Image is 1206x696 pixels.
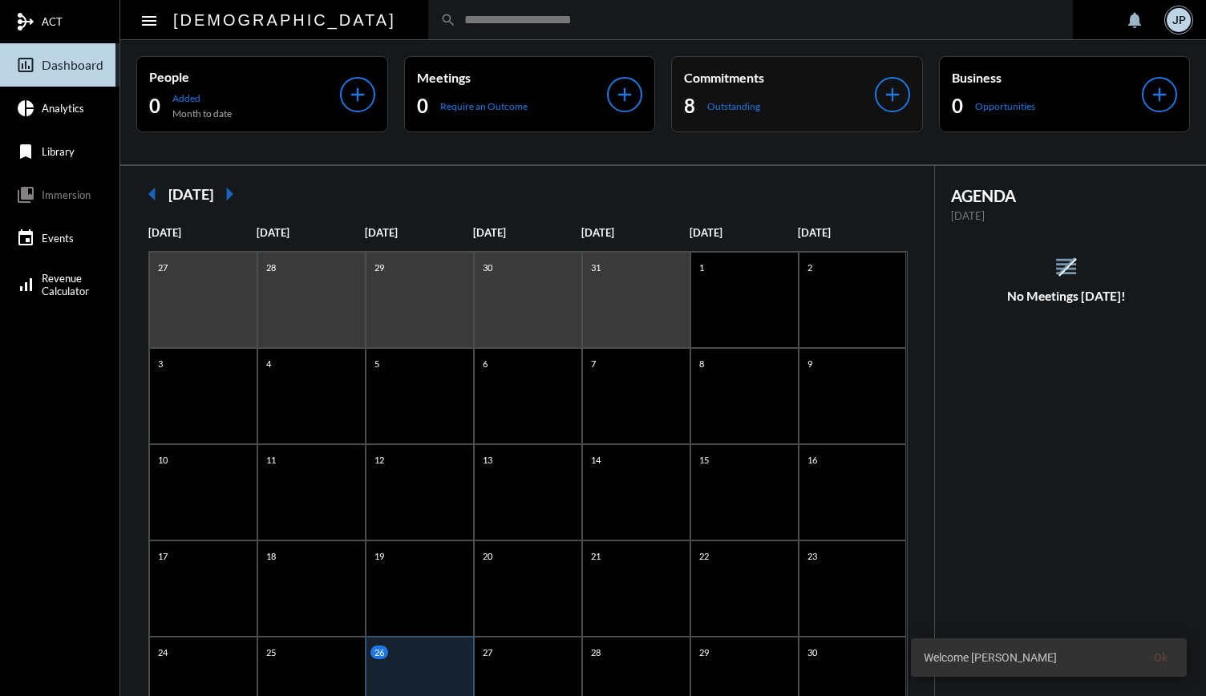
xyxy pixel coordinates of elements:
mat-icon: notifications [1125,10,1144,30]
p: 6 [479,357,492,370]
mat-icon: insert_chart_outlined [16,55,35,75]
p: [DATE] [148,226,257,239]
h2: 8 [684,93,695,119]
p: [DATE] [951,209,1183,222]
p: 14 [587,453,605,467]
div: JP [1167,8,1191,32]
button: Ok [1141,643,1180,672]
span: Ok [1154,651,1168,664]
mat-icon: search [440,12,456,28]
h5: No Meetings [DATE]! [935,289,1199,303]
p: [DATE] [798,226,906,239]
p: [DATE] [473,226,581,239]
p: 30 [479,261,496,274]
p: 3 [154,357,167,370]
p: 29 [370,261,388,274]
p: 30 [803,645,821,659]
p: 16 [803,453,821,467]
p: 21 [587,549,605,563]
p: [DATE] [690,226,798,239]
p: 24 [154,645,172,659]
p: 25 [262,645,280,659]
p: 17 [154,549,172,563]
p: Month to date [172,107,232,119]
p: 15 [695,453,713,467]
span: Dashboard [42,58,103,72]
mat-icon: arrow_right [213,178,245,210]
p: 13 [479,453,496,467]
mat-icon: bookmark [16,142,35,161]
h2: AGENDA [951,186,1183,205]
p: 29 [695,645,713,659]
p: 4 [262,357,275,370]
p: 12 [370,453,388,467]
p: People [149,69,340,84]
p: 2 [803,261,816,274]
p: Outstanding [707,100,760,112]
p: 5 [370,357,383,370]
mat-icon: Side nav toggle icon [140,11,159,30]
h2: 0 [149,93,160,119]
span: Immersion [42,188,91,201]
mat-icon: signal_cellular_alt [16,275,35,294]
p: Commitments [684,70,875,85]
mat-icon: arrow_left [136,178,168,210]
mat-icon: collections_bookmark [16,185,35,204]
span: Welcome [PERSON_NAME] [924,649,1057,666]
span: Revenue Calculator [42,272,89,297]
mat-icon: pie_chart [16,99,35,118]
mat-icon: add [1148,83,1171,106]
span: Events [42,232,74,245]
p: 20 [479,549,496,563]
p: [DATE] [257,226,365,239]
span: ACT [42,15,63,28]
button: Toggle sidenav [133,4,165,36]
p: 22 [695,549,713,563]
p: Opportunities [975,100,1035,112]
p: 19 [370,549,388,563]
p: 26 [370,645,388,659]
p: Business [952,70,1143,85]
h2: [DEMOGRAPHIC_DATA] [173,7,396,33]
p: 10 [154,453,172,467]
p: 31 [587,261,605,274]
mat-icon: add [881,83,904,106]
h2: 0 [952,93,963,119]
mat-icon: mediation [16,12,35,31]
p: 1 [695,261,708,274]
p: [DATE] [581,226,690,239]
p: Require an Outcome [440,100,528,112]
p: 7 [587,357,600,370]
h2: [DATE] [168,185,213,203]
p: 27 [479,645,496,659]
p: 11 [262,453,280,467]
p: 27 [154,261,172,274]
p: 28 [587,645,605,659]
p: 18 [262,549,280,563]
p: 28 [262,261,280,274]
p: 23 [803,549,821,563]
mat-icon: add [613,83,636,106]
span: Library [42,145,75,158]
h2: 0 [417,93,428,119]
mat-icon: event [16,229,35,248]
span: Analytics [42,102,84,115]
mat-icon: add [346,83,369,106]
p: Added [172,92,232,104]
mat-icon: reorder [1053,253,1079,280]
p: 9 [803,357,816,370]
p: 8 [695,357,708,370]
p: Meetings [417,70,608,85]
p: [DATE] [365,226,473,239]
